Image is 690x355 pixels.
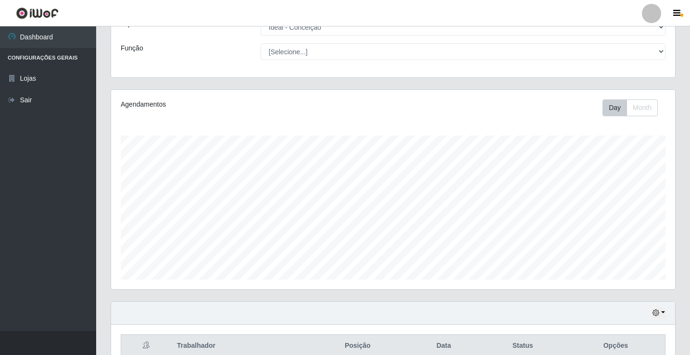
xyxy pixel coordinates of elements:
[602,99,665,116] div: Toolbar with button groups
[627,99,658,116] button: Month
[602,99,658,116] div: First group
[121,99,339,110] div: Agendamentos
[602,99,627,116] button: Day
[16,7,59,19] img: CoreUI Logo
[121,43,143,53] label: Função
